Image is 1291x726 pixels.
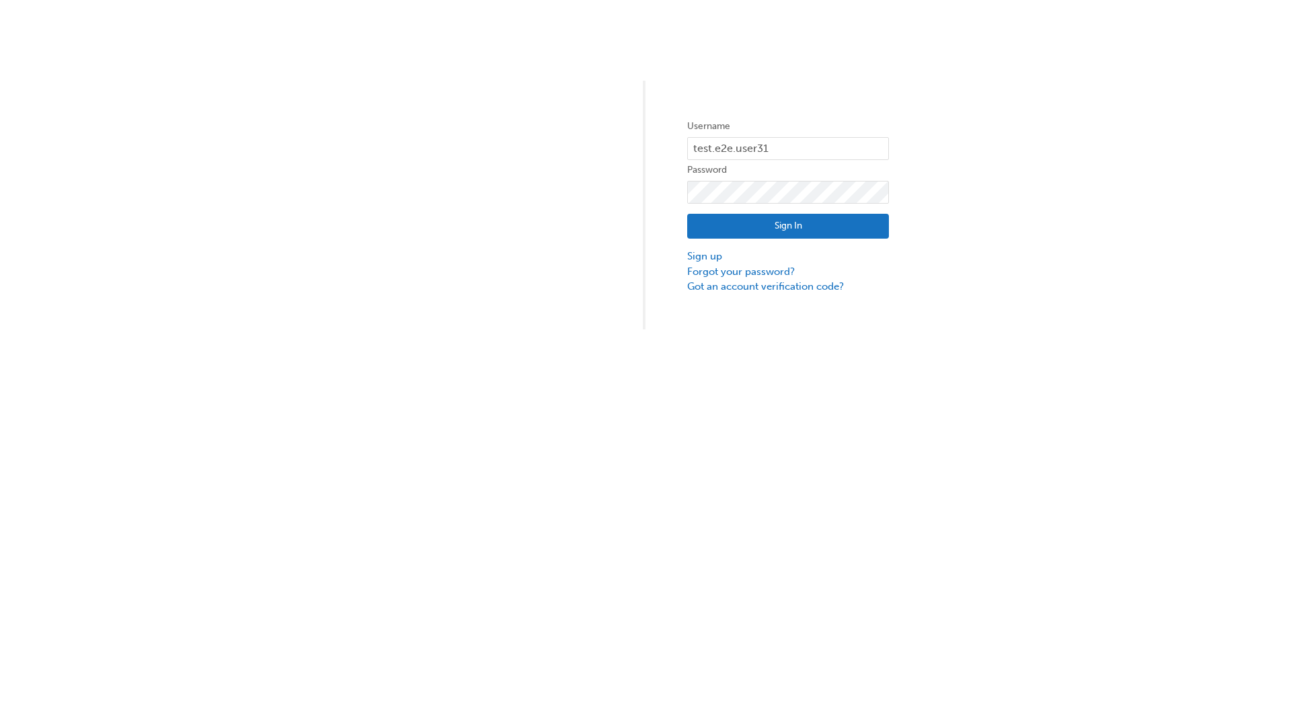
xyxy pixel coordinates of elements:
[687,137,889,160] input: Username
[687,279,889,294] a: Got an account verification code?
[687,264,889,280] a: Forgot your password?
[687,249,889,264] a: Sign up
[687,214,889,239] button: Sign In
[687,118,889,134] label: Username
[687,162,889,178] label: Password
